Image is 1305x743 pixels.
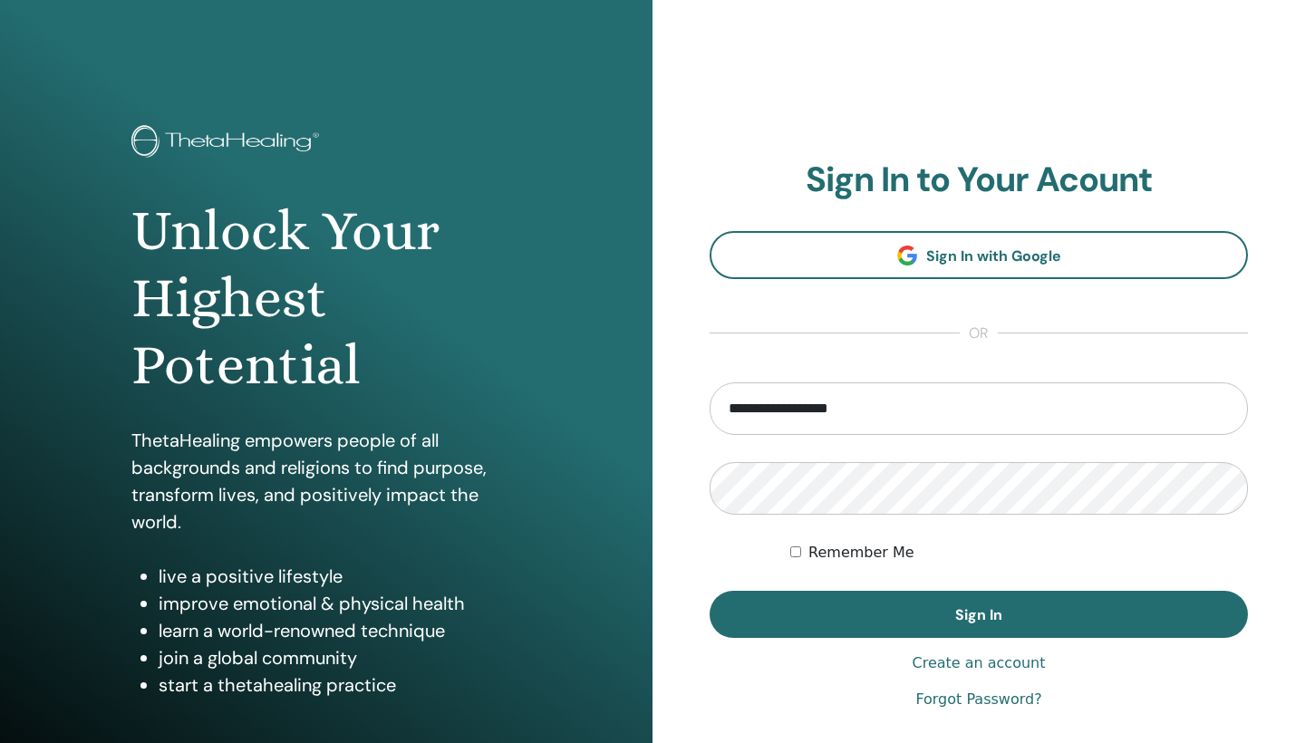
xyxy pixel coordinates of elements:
[926,246,1061,265] span: Sign In with Google
[131,427,521,536] p: ThetaHealing empowers people of all backgrounds and religions to find purpose, transform lives, a...
[710,591,1248,638] button: Sign In
[131,198,521,400] h1: Unlock Your Highest Potential
[159,563,521,590] li: live a positive lifestyle
[159,617,521,644] li: learn a world-renowned technique
[710,231,1248,279] a: Sign In with Google
[159,644,521,671] li: join a global community
[960,323,998,344] span: or
[790,542,1248,564] div: Keep me authenticated indefinitely or until I manually logout
[915,689,1041,710] a: Forgot Password?
[159,590,521,617] li: improve emotional & physical health
[955,605,1002,624] span: Sign In
[710,159,1248,201] h2: Sign In to Your Acount
[159,671,521,699] li: start a thetahealing practice
[808,542,914,564] label: Remember Me
[912,652,1045,674] a: Create an account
